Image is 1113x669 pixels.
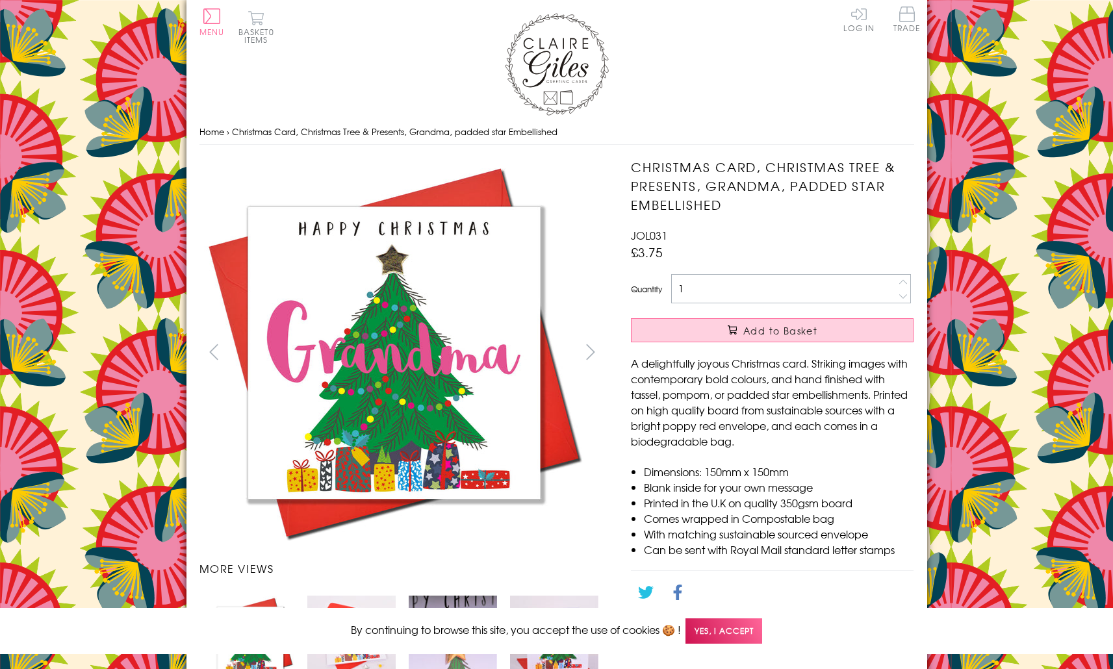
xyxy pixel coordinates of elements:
[743,324,817,337] span: Add to Basket
[244,26,274,45] span: 0 items
[605,158,995,548] img: Christmas Card, Christmas Tree & Presents, Grandma, padded star Embellished
[631,227,667,243] span: JOL031
[843,6,875,32] a: Log In
[199,8,225,36] button: Menu
[505,13,609,116] img: Claire Giles Greetings Cards
[893,6,921,34] a: Trade
[644,479,914,495] li: Blank inside for your own message
[576,337,605,366] button: next
[644,464,914,479] li: Dimensions: 150mm x 150mm
[893,6,921,32] span: Trade
[644,511,914,526] li: Comes wrapped in Compostable bag
[199,561,606,576] h3: More views
[199,26,225,38] span: Menu
[685,618,762,644] span: Yes, I accept
[631,158,914,214] h1: Christmas Card, Christmas Tree & Presents, Grandma, padded star Embellished
[644,542,914,557] li: Can be sent with Royal Mail standard letter stamps
[631,355,914,449] p: A delightfully joyous Christmas card. Striking images with contemporary bold colours, and hand fi...
[631,318,914,342] button: Add to Basket
[227,125,229,138] span: ›
[631,283,662,295] label: Quantity
[644,495,914,511] li: Printed in the U.K on quality 350gsm board
[199,125,224,138] a: Home
[644,526,914,542] li: With matching sustainable sourced envelope
[238,10,274,44] button: Basket0 items
[199,119,914,145] nav: breadcrumbs
[631,243,663,261] span: £3.75
[199,337,229,366] button: prev
[199,158,589,548] img: Christmas Card, Christmas Tree & Presents, Grandma, padded star Embellished
[232,125,557,138] span: Christmas Card, Christmas Tree & Presents, Grandma, padded star Embellished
